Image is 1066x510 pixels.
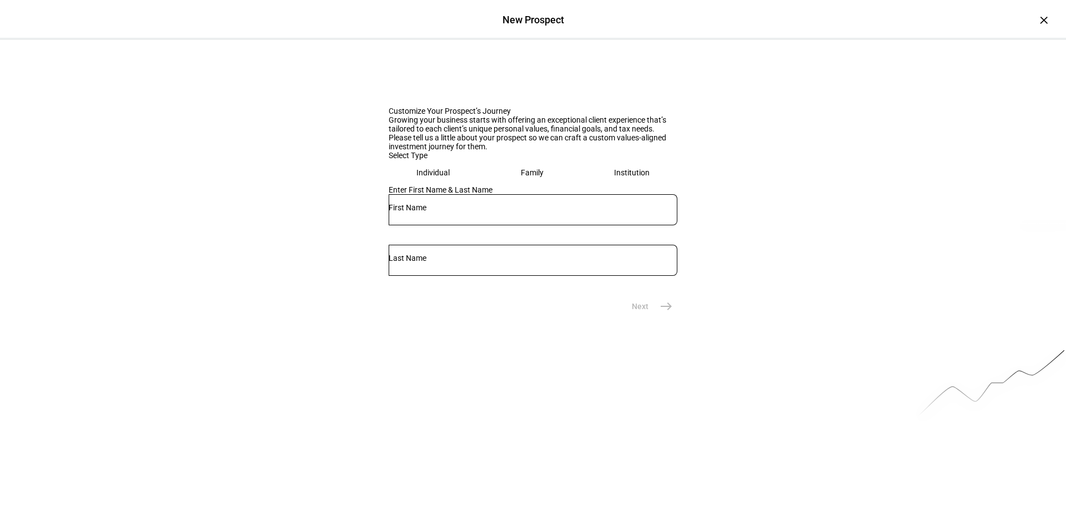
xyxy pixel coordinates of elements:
[389,185,677,194] div: Enter First Name & Last Name
[389,203,677,212] input: First Name
[1035,11,1053,29] div: ×
[416,168,450,177] div: Individual
[389,254,677,262] input: Last Name
[389,133,677,151] div: Please tell us a little about your prospect so we can craft a custom values-aligned investment jo...
[614,168,650,177] div: Institution
[521,168,544,177] div: Family
[389,151,677,160] div: Select Type
[389,107,677,115] div: Customize Your Prospect’s Journey
[619,295,677,317] eth-stepper-button: Next
[389,115,677,133] div: Growing your business starts with offering an exceptional client experience that’s tailored to ea...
